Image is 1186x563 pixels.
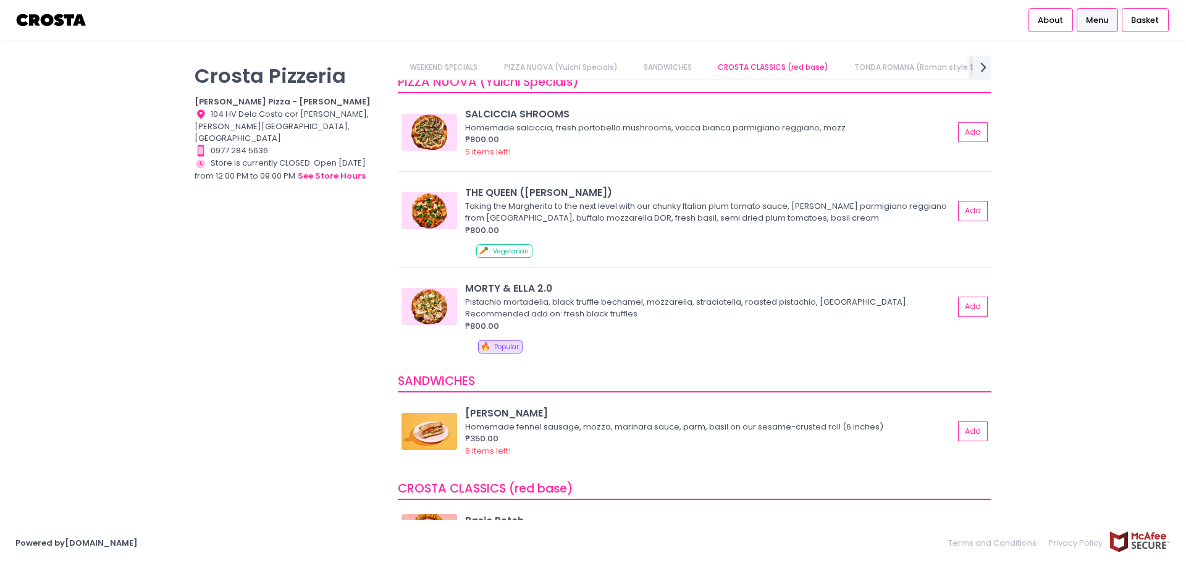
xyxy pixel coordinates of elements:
[706,56,841,79] a: CROSTA CLASSICS (red base)
[958,122,988,143] button: Add
[398,480,573,497] span: CROSTA CLASSICS (red base)
[465,107,954,121] div: SALCICCIA SHROOMS
[465,185,954,200] div: THE QUEEN ([PERSON_NAME])
[465,514,954,528] div: Basic Betch
[195,157,382,183] div: Store is currently CLOSED. Open [DATE] from 12:00 PM to 09:00 PM
[1131,14,1159,27] span: Basket
[402,192,457,229] img: THE QUEEN (Margherita)
[15,537,138,549] a: Powered by[DOMAIN_NAME]
[958,297,988,317] button: Add
[465,433,954,445] div: ₱350.00
[465,320,954,332] div: ₱800.00
[195,145,382,157] div: 0977 284 5636
[195,64,382,88] p: Crosta Pizzeria
[297,169,366,183] button: see store hours
[1028,8,1073,32] a: About
[465,224,954,237] div: ₱800.00
[1038,14,1063,27] span: About
[1109,531,1171,552] img: mcafee-secure
[195,108,382,145] div: 104 HV Dela Costa cor [PERSON_NAME], [PERSON_NAME][GEOGRAPHIC_DATA], [GEOGRAPHIC_DATA]
[465,281,954,295] div: MORTY & ELLA 2.0
[1086,14,1108,27] span: Menu
[481,341,490,352] span: 🔥
[465,406,954,420] div: [PERSON_NAME]
[492,56,629,79] a: PIZZA NUOVA (Yuichi Specials)
[465,296,950,320] div: Pistachio mortadella, black truffle bechamel, mozzarella, straciatella, roasted pistachio, [GEOGR...
[402,114,457,151] img: SALCICCIA SHROOMS
[402,514,457,551] img: Basic Betch
[398,373,475,389] span: SANDWICHES
[1043,531,1109,555] a: Privacy Policy
[958,421,988,442] button: Add
[843,56,1023,79] a: TONDA ROMANA (Roman style thin crust)
[398,56,490,79] a: WEEKEND SPECIALS
[398,74,579,90] span: PIZZA NUOVA (Yuichi Specials)
[494,342,519,352] span: Popular
[465,445,511,457] span: 6 items left!
[493,247,529,256] span: Vegetarian
[465,421,950,433] div: Homemade fennel sausage, mozza, marinara sauce, parm, basil on our sesame-crusted roll (6 inches)
[465,133,954,146] div: ₱800.00
[195,96,371,108] b: [PERSON_NAME] Pizza - [PERSON_NAME]
[15,9,88,31] img: logo
[958,201,988,221] button: Add
[465,146,511,158] span: 5 items left!
[465,200,950,224] div: Taking the Margherita to the next level with our chunky Italian plum tomato sauce, [PERSON_NAME] ...
[402,288,457,325] img: MORTY & ELLA 2.0
[1077,8,1118,32] a: Menu
[402,413,457,450] img: HOAGIE ROLL
[479,245,489,256] span: 🥕
[631,56,704,79] a: SANDWICHES
[465,122,950,134] div: Homemade salciccia, fresh portobello mushrooms, vacca bianca parmigiano reggiano, mozz
[948,531,1043,555] a: Terms and Conditions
